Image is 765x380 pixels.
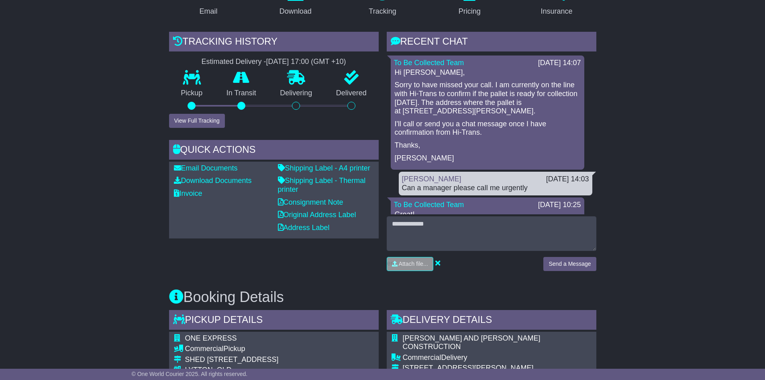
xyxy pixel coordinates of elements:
h3: Booking Details [169,289,596,305]
a: To Be Collected Team [394,59,464,67]
div: [DATE] 17:00 (GMT +10) [266,58,346,66]
div: Tracking history [169,32,379,53]
div: Pickup [185,345,308,353]
p: In Transit [214,89,268,98]
p: Delivered [324,89,379,98]
div: [DATE] 10:25 [538,201,581,210]
a: Original Address Label [278,211,356,219]
div: Download [279,6,312,17]
p: Sorry to have missed your call. I am currently on the line with Hi-Trans to confirm if the pallet... [395,81,580,115]
a: Email Documents [174,164,238,172]
div: Delivery [403,353,592,362]
a: Consignment Note [278,198,343,206]
div: SHED [STREET_ADDRESS] [185,355,308,364]
div: [STREET_ADDRESS][PERSON_NAME] [403,364,592,373]
a: Download Documents [174,177,252,185]
div: Pickup Details [169,310,379,332]
a: Shipping Label - Thermal printer [278,177,366,193]
p: Hi [PERSON_NAME], [395,68,580,77]
div: [DATE] 14:03 [546,175,589,184]
div: RECENT CHAT [387,32,596,53]
div: Pricing [459,6,481,17]
span: [PERSON_NAME] AND [PERSON_NAME] CONSTRUCTION [403,334,541,351]
div: Email [199,6,217,17]
div: [DATE] 14:07 [538,59,581,68]
p: Delivering [268,89,324,98]
div: Can a manager please call me urgently [402,184,589,193]
a: Address Label [278,224,330,232]
span: © One World Courier 2025. All rights reserved. [132,371,248,377]
div: Tracking [369,6,396,17]
span: Commercial [185,345,224,353]
button: Send a Message [543,257,596,271]
p: Thanks, [395,141,580,150]
p: Pickup [169,89,215,98]
a: To Be Collected Team [394,201,464,209]
div: Estimated Delivery - [169,58,379,66]
p: [PERSON_NAME] [395,154,580,163]
a: [PERSON_NAME] [402,175,461,183]
div: Delivery Details [387,310,596,332]
div: Insurance [541,6,573,17]
a: Shipping Label - A4 printer [278,164,370,172]
span: Commercial [403,353,441,362]
button: View Full Tracking [169,114,225,128]
span: ONE EXPRESS [185,334,237,342]
p: I'll call or send you a chat message once I have confirmation from Hi-Trans. [395,120,580,137]
div: LYTTON, QLD [185,366,308,375]
div: Quick Actions [169,140,379,162]
p: Great! [395,210,580,219]
a: Invoice [174,189,202,197]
